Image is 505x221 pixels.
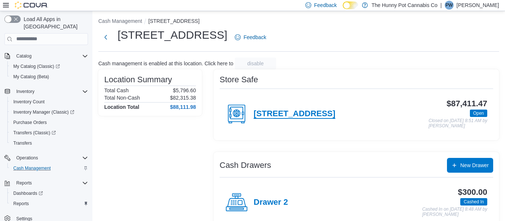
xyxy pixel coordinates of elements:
img: Cova [15,1,48,9]
h3: Store Safe [220,75,258,84]
span: Reports [16,180,32,186]
button: Catalog [13,52,34,61]
h1: [STREET_ADDRESS] [118,28,227,42]
span: Purchase Orders [10,118,88,127]
h6: Total Non-Cash [104,95,140,101]
a: Inventory Manager (Classic) [10,108,77,117]
button: Next [98,30,113,45]
span: Reports [13,201,29,207]
span: Dashboards [13,190,43,196]
button: Inventory [13,87,37,96]
button: Purchase Orders [7,117,91,128]
a: Inventory Count [10,97,48,106]
button: Transfers [7,138,91,148]
span: My Catalog (Beta) [13,74,49,80]
nav: An example of EuiBreadcrumbs [98,17,499,26]
button: Reports [1,178,91,188]
span: Inventory Manager (Classic) [13,109,74,115]
span: PW [445,1,453,10]
span: Inventory [13,87,88,96]
span: Purchase Orders [13,120,47,125]
p: Cash management is enabled at this location. Click here to [98,61,233,66]
a: My Catalog (Classic) [10,62,63,71]
span: Catalog [13,52,88,61]
button: disable [235,58,276,69]
span: New Drawer [460,162,489,169]
span: Dashboards [10,189,88,198]
span: Transfers [10,139,88,148]
div: Peter Wight [445,1,454,10]
h4: $88,111.98 [170,104,196,110]
p: Closed on [DATE] 8:51 AM by [PERSON_NAME] [428,118,487,128]
button: Inventory [1,86,91,97]
span: Cashed In [460,198,487,206]
button: [STREET_ADDRESS] [148,18,199,24]
a: Reports [10,199,32,208]
h4: Location Total [104,104,139,110]
span: Cash Management [13,165,51,171]
h3: $87,411.47 [447,99,487,108]
h6: Total Cash [104,87,129,93]
span: Reports [10,199,88,208]
span: Transfers [13,140,32,146]
span: My Catalog (Beta) [10,72,88,81]
span: Load All Apps in [GEOGRAPHIC_DATA] [21,15,88,30]
a: Cash Management [10,164,54,173]
a: My Catalog (Beta) [10,72,52,81]
h3: Location Summary [104,75,172,84]
p: $82,315.38 [170,95,196,101]
p: Cashed In on [DATE] 8:48 AM by [PERSON_NAME] [422,207,487,217]
button: Operations [13,153,41,162]
span: Inventory Count [10,97,88,106]
a: Purchase Orders [10,118,50,127]
button: Cash Management [98,18,142,24]
button: Inventory Count [7,97,91,107]
a: Transfers (Classic) [10,128,59,137]
h3: Cash Drawers [220,161,271,170]
a: Feedback [232,30,269,45]
span: Feedback [314,1,337,9]
h4: Drawer 2 [254,198,288,207]
h4: [STREET_ADDRESS] [254,109,335,119]
button: My Catalog (Beta) [7,72,91,82]
button: Reports [7,198,91,209]
p: | [440,1,442,10]
span: Transfers (Classic) [10,128,88,137]
span: Operations [16,155,38,161]
p: $5,796.60 [173,87,196,93]
a: Dashboards [10,189,46,198]
span: Open [473,110,484,117]
button: New Drawer [447,158,493,173]
button: Reports [13,179,35,187]
a: Dashboards [7,188,91,198]
button: Operations [1,153,91,163]
button: Catalog [1,51,91,61]
input: Dark Mode [343,1,358,9]
a: My Catalog (Classic) [7,61,91,72]
span: My Catalog (Classic) [13,63,60,69]
span: Inventory Count [13,99,45,105]
span: Operations [13,153,88,162]
span: Reports [13,179,88,187]
a: Transfers [10,139,35,148]
span: Feedback [244,34,266,41]
span: Inventory [16,89,34,94]
span: disable [247,60,264,67]
span: Cash Management [10,164,88,173]
span: Dark Mode [343,9,343,10]
span: Open [470,110,487,117]
span: Transfers (Classic) [13,130,56,136]
span: My Catalog (Classic) [10,62,88,71]
button: Cash Management [7,163,91,173]
p: The Hunny Pot Cannabis Co [372,1,437,10]
a: Transfers (Classic) [7,128,91,138]
span: Cashed In [464,198,484,205]
span: Catalog [16,53,31,59]
h3: $300.00 [458,188,487,197]
span: Inventory Manager (Classic) [10,108,88,117]
a: Inventory Manager (Classic) [7,107,91,117]
p: [PERSON_NAME] [457,1,499,10]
